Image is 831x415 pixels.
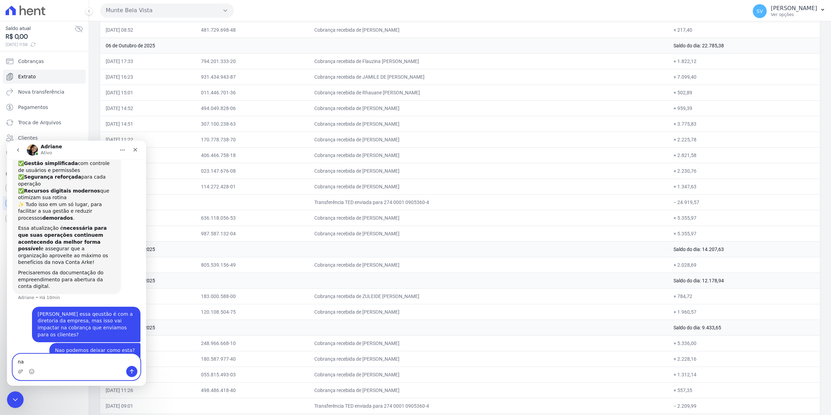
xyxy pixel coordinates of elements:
div: Simone diz… [6,166,134,202]
div: Nao podemos deixar como esta? [42,202,134,218]
td: 06 de Outubro de 2025 [100,38,668,53]
iframe: Intercom live chat [7,141,146,386]
td: Cobrança recebida de [PERSON_NAME] [309,100,668,116]
td: Cobrança recebida de [PERSON_NAME] [309,22,668,38]
td: + 217,40 [668,22,820,38]
div: Essa atualização é e assegurar que a organização aproveite ao máximo os benefícios da nova Conta ... [11,84,108,125]
td: Cobrança recebida de [PERSON_NAME] [309,335,668,351]
button: Munte Bela Vista [100,3,234,17]
span: Saldo atual [6,25,75,32]
a: Conta Hent Novidade [3,196,86,210]
td: Cobrança recebida de [PERSON_NAME] [309,132,668,147]
td: Saldo do dia: 9.433,65 [668,320,820,335]
td: + 5.336,00 [668,335,820,351]
span: Clientes [18,134,38,141]
td: 248.966.668-10 [195,335,309,351]
td: [DATE] 15:01 [100,85,195,100]
td: Cobrança recebida de ZULEIDE [PERSON_NAME] [309,288,668,304]
td: 636.118.056-53 [195,210,309,226]
td: [DATE] 09:55 [100,163,195,179]
td: + 959,39 [668,100,820,116]
a: Negativação [3,146,86,160]
div: Adriane • Há 10min [11,155,53,159]
td: + 1.960,57 [668,304,820,320]
td: Cobrança recebida de Flauzina [PERSON_NAME] [309,53,668,69]
b: Segurança reforçada [17,33,74,39]
td: + 3.775,83 [668,116,820,132]
b: Recursos digitais modernos [17,47,93,53]
td: 05 de Outubro de 2025 [100,241,668,257]
td: + 5.355,97 [668,226,820,241]
td: Transferência TED enviada para 274 0001 0905360-4 [309,194,668,210]
td: [DATE] 09:31 [100,179,195,194]
td: Cobrança recebida de JAMILE DE [PERSON_NAME] [309,69,668,85]
td: Cobrança recebida de [PERSON_NAME] [309,147,668,163]
td: + 1.312,14 [668,367,820,382]
button: SV [PERSON_NAME] Ver opções [747,1,831,21]
td: − 2.209,99 [668,398,820,414]
td: − 24.919,57 [668,194,820,210]
div: Simone diz… [6,202,134,218]
td: + 2.821,58 [668,147,820,163]
td: [DATE] 11:22 [100,132,195,147]
td: 011.446.701-36 [195,85,309,100]
td: + 2.230,76 [668,163,820,179]
td: + 7.099,40 [668,69,820,85]
td: 03 de Outubro de 2025 [100,320,668,335]
span: Nova transferência [18,88,64,95]
td: + 5.355,97 [668,210,820,226]
p: Ver opções [771,12,817,17]
td: [DATE] 07:43 [100,210,195,226]
td: 805.539.156-49 [195,257,309,273]
td: 481.729.698-48 [195,22,309,38]
td: Cobrança recebida de [PERSON_NAME] [309,257,668,273]
td: 183.000.588-00 [195,288,309,304]
div: [PERSON_NAME] essa qeustão é com a diretoria da empresa, mas isso vai impactar na cobrança que en... [31,170,128,197]
td: 120.108.504-75 [195,304,309,320]
td: + 2.228,16 [668,351,820,367]
td: [DATE] 16:23 [100,69,195,85]
td: Cobrança recebida de [PERSON_NAME] [309,179,668,194]
td: [DATE] 19:22 [100,257,195,273]
span: Extrato [18,73,36,80]
td: Cobrança recebida de [PERSON_NAME] [309,304,668,320]
td: Cobrança recebida de [PERSON_NAME] [309,226,668,241]
td: 180.587.977-40 [195,351,309,367]
b: demorados [35,75,66,80]
td: + 2.225,78 [668,132,820,147]
td: [DATE] 18:50 [100,351,195,367]
td: [DATE] 08:52 [100,22,195,38]
a: Troca de Arquivos [3,116,86,130]
td: Cobrança recebida de [PERSON_NAME] [309,382,668,398]
span: SV [757,9,763,14]
td: Saldo do dia: 14.207,63 [668,241,820,257]
td: [DATE] 11:59 [100,304,195,320]
button: Upload do anexo [11,228,16,234]
td: Cobrança recebida de [PERSON_NAME] [309,116,668,132]
td: Cobrança recebida de [PERSON_NAME] [309,367,668,382]
td: Cobrança recebida de [PERSON_NAME] [309,210,668,226]
div: ✨ Tudo isso em um só lugar, para facilitar a sua gestão e reduzir processos . [11,61,108,81]
span: [DATE] 11:58 [6,41,75,48]
span: R$ 0,00 [6,32,75,41]
td: + 784,72 [668,288,820,304]
td: 170.778.738-70 [195,132,309,147]
b: Gestão simplificada [17,20,71,25]
iframe: Intercom live chat [7,391,24,408]
div: Nao podemos deixar como esta? [48,206,128,213]
td: [DATE] 12:35 [100,288,195,304]
td: Saldo do dia: 12.178,94 [668,273,820,288]
td: 023.147.676-08 [195,163,309,179]
div: Precisaremos da documentação do empreendimento para abertura da conta digital. [11,129,108,149]
button: Enviar uma mensagem [119,225,130,236]
td: 794.201.333-20 [195,53,309,69]
span: Troca de Arquivos [18,119,61,126]
a: Recebíveis [3,181,86,195]
td: [DATE] 07:32 [100,226,195,241]
span: Pagamentos [18,104,48,111]
textarea: Envie uma mensagem... [6,213,133,225]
